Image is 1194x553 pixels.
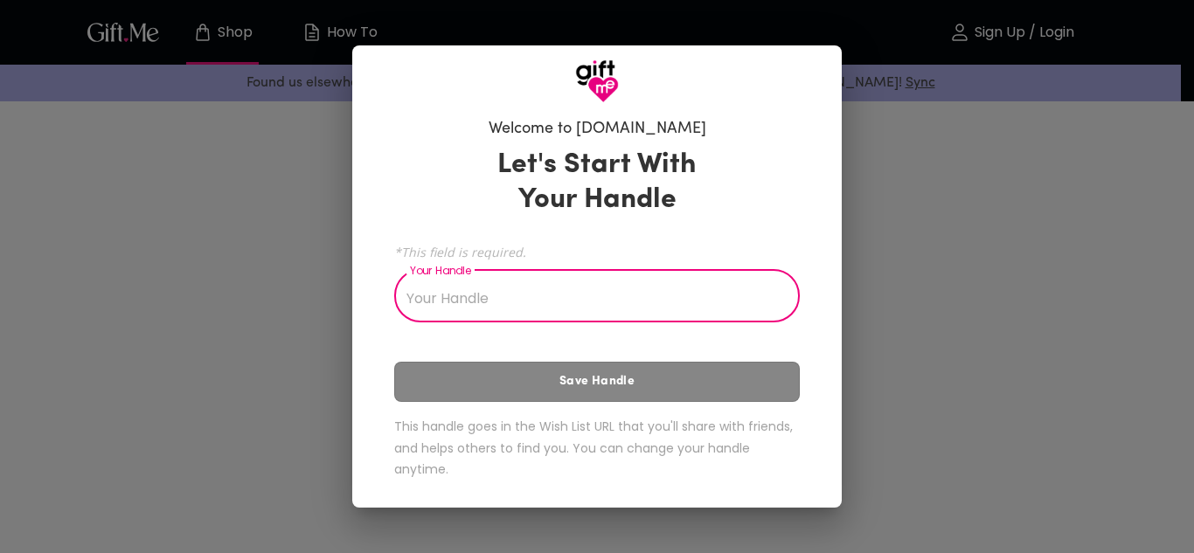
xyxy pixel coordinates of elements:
h3: Let's Start With Your Handle [476,148,718,218]
span: *This field is required. [394,244,800,260]
h6: This handle goes in the Wish List URL that you'll share with friends, and helps others to find yo... [394,416,800,480]
input: Your Handle [394,273,781,322]
img: GiftMe Logo [575,59,619,103]
h6: Welcome to [DOMAIN_NAME] [489,119,706,140]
